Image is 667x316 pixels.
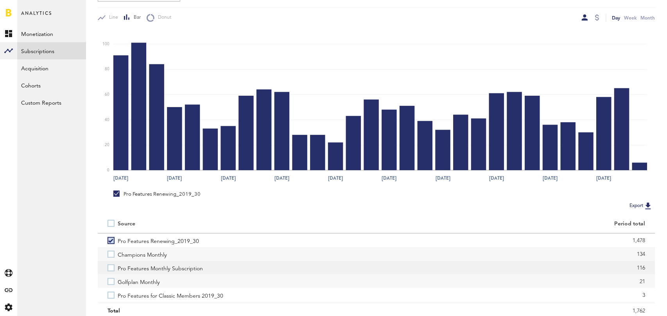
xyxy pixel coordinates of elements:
text: 20 [105,143,109,147]
a: Monetization [17,25,86,42]
span: Line [106,14,118,21]
span: Pro Features Monthly Subscription [118,261,203,275]
text: [DATE] [328,175,343,182]
a: Cohorts [17,77,86,94]
text: 100 [102,42,109,46]
div: 116 [386,262,645,274]
span: Pro Features Renewing_2019_30 [118,234,199,247]
text: 80 [105,68,109,71]
text: [DATE] [274,175,289,182]
div: Week [624,14,637,22]
div: 134 [386,248,645,260]
text: 0 [107,168,109,172]
span: Pro Features for Classic Members 2019_30 [118,288,223,302]
div: 3 [386,289,645,301]
div: Period total [386,221,645,227]
div: Month [641,14,655,22]
img: Export [644,201,653,211]
span: Support [16,5,45,12]
text: [DATE] [436,175,450,182]
div: Day [612,14,620,22]
text: [DATE] [597,175,611,182]
div: 21 [386,276,645,287]
div: Pro Features Renewing_2019_30 [113,191,201,198]
text: 40 [105,118,109,122]
text: [DATE] [167,175,182,182]
span: Pro Features Renewing_200_30 [118,302,196,316]
a: Acquisition [17,59,86,77]
span: Analytics [21,9,52,25]
a: Subscriptions [17,42,86,59]
span: Golfplan Monthly [118,275,160,288]
text: [DATE] [113,175,128,182]
div: 1,478 [386,235,645,246]
span: Bar [130,14,141,21]
a: Custom Reports [17,94,86,111]
text: [DATE] [489,175,504,182]
text: [DATE] [382,175,397,182]
span: Champions Monthly [118,247,167,261]
span: Donut [154,14,171,21]
text: 60 [105,93,109,96]
text: [DATE] [221,175,236,182]
text: [DATE] [543,175,558,182]
button: Export [628,201,655,211]
div: 3 [386,303,645,315]
div: Source [118,221,135,227]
